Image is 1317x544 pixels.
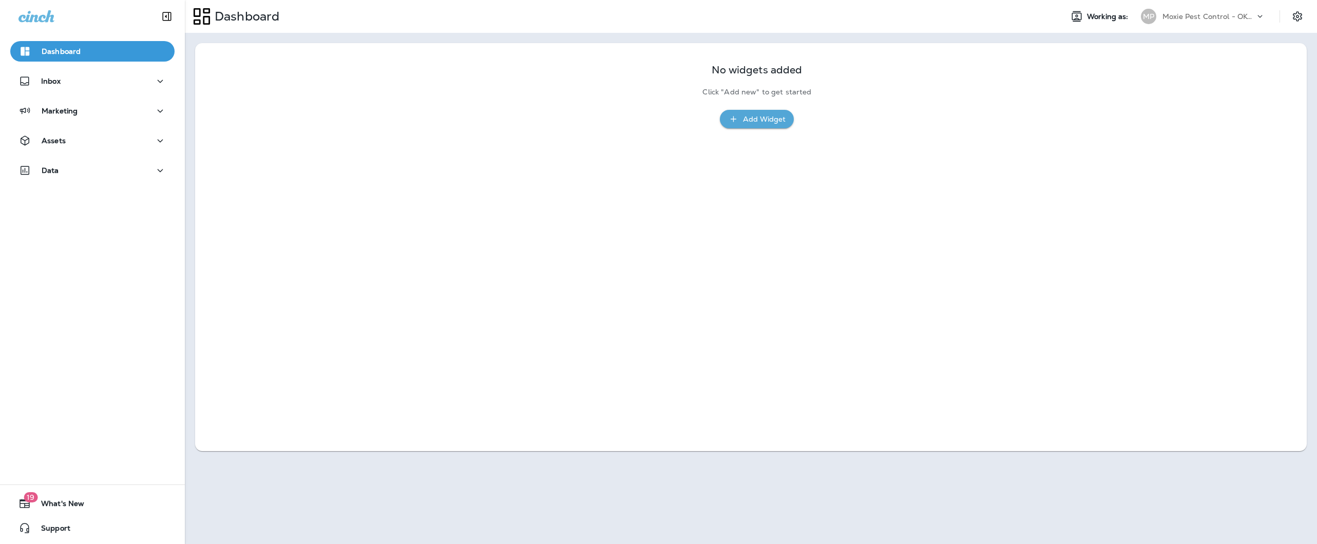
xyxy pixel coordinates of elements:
button: Settings [1288,7,1307,26]
div: MP [1141,9,1156,24]
button: Assets [10,130,175,151]
p: Moxie Pest Control - OKC [GEOGRAPHIC_DATA] [1162,12,1255,21]
button: 19What's New [10,493,175,514]
button: Dashboard [10,41,175,62]
button: Collapse Sidebar [152,6,181,27]
p: Marketing [42,107,78,115]
p: Dashboard [42,47,81,55]
span: Support [31,524,70,536]
p: Dashboard [211,9,279,24]
span: 19 [24,492,37,502]
p: Click "Add new" to get started [702,88,811,96]
button: Add Widget [720,110,794,129]
p: Inbox [41,77,61,85]
button: Marketing [10,101,175,121]
div: Add Widget [743,113,786,126]
p: No widgets added [712,66,802,74]
p: Data [42,166,59,174]
span: Working as: [1087,12,1131,21]
button: Support [10,518,175,538]
button: Data [10,160,175,181]
button: Inbox [10,71,175,91]
p: Assets [42,137,66,145]
span: What's New [31,499,84,512]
